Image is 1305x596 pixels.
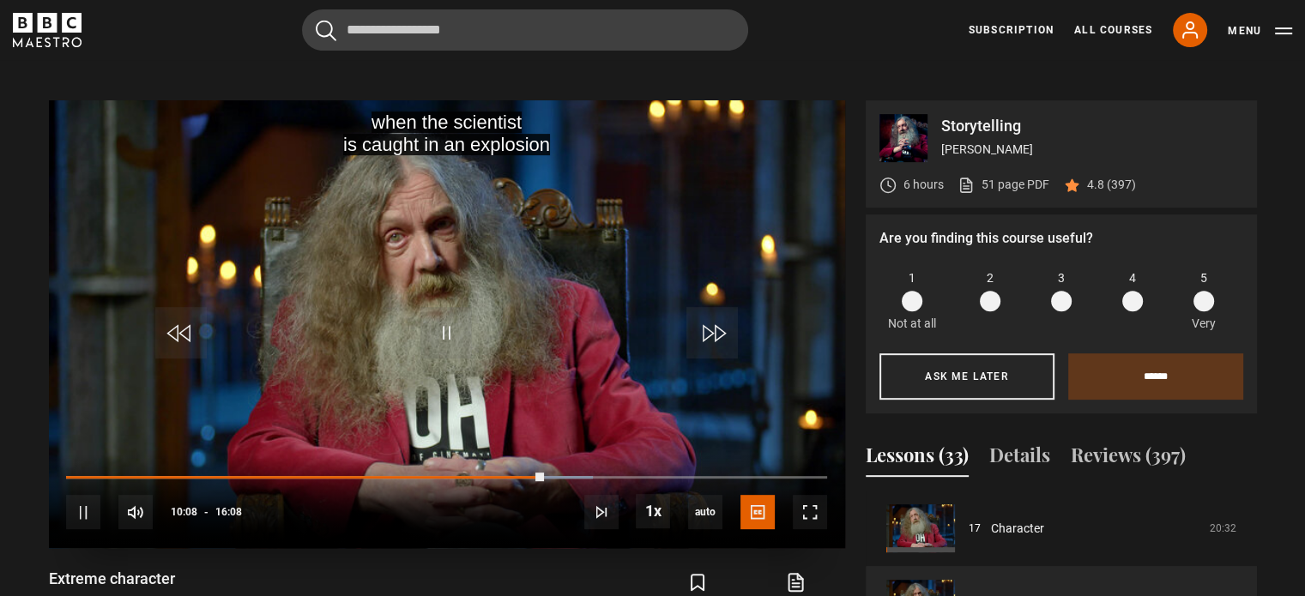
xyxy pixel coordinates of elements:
[879,353,1054,400] button: Ask me later
[903,176,944,194] p: 6 hours
[1200,269,1207,287] span: 5
[888,315,936,333] p: Not at all
[1074,22,1152,38] a: All Courses
[215,497,242,527] span: 16:08
[1087,176,1136,194] p: 4.8 (397)
[958,176,1049,194] a: 51 page PDF
[909,269,915,287] span: 1
[302,9,748,51] input: Search
[49,100,845,548] video-js: Video Player
[688,495,722,529] span: auto
[584,495,619,529] button: Next Lesson
[989,441,1050,477] button: Details
[66,495,100,529] button: Pause
[1228,22,1292,39] button: Toggle navigation
[688,495,722,529] div: Current quality: 720p
[991,520,1044,538] a: Character
[1058,269,1065,287] span: 3
[1071,441,1186,477] button: Reviews (397)
[13,13,82,47] svg: BBC Maestro
[879,228,1243,249] p: Are you finding this course useful?
[49,569,282,589] h1: Extreme character
[171,497,197,527] span: 10:08
[316,20,336,41] button: Submit the search query
[987,269,994,287] span: 2
[636,494,670,528] button: Playback Rate
[969,22,1054,38] a: Subscription
[793,495,827,529] button: Fullscreen
[740,495,775,529] button: Captions
[118,495,153,529] button: Mute
[66,476,826,479] div: Progress Bar
[941,141,1243,159] p: [PERSON_NAME]
[1129,269,1136,287] span: 4
[1187,315,1221,333] p: Very
[866,441,969,477] button: Lessons (33)
[204,506,208,518] span: -
[941,118,1243,134] p: Storytelling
